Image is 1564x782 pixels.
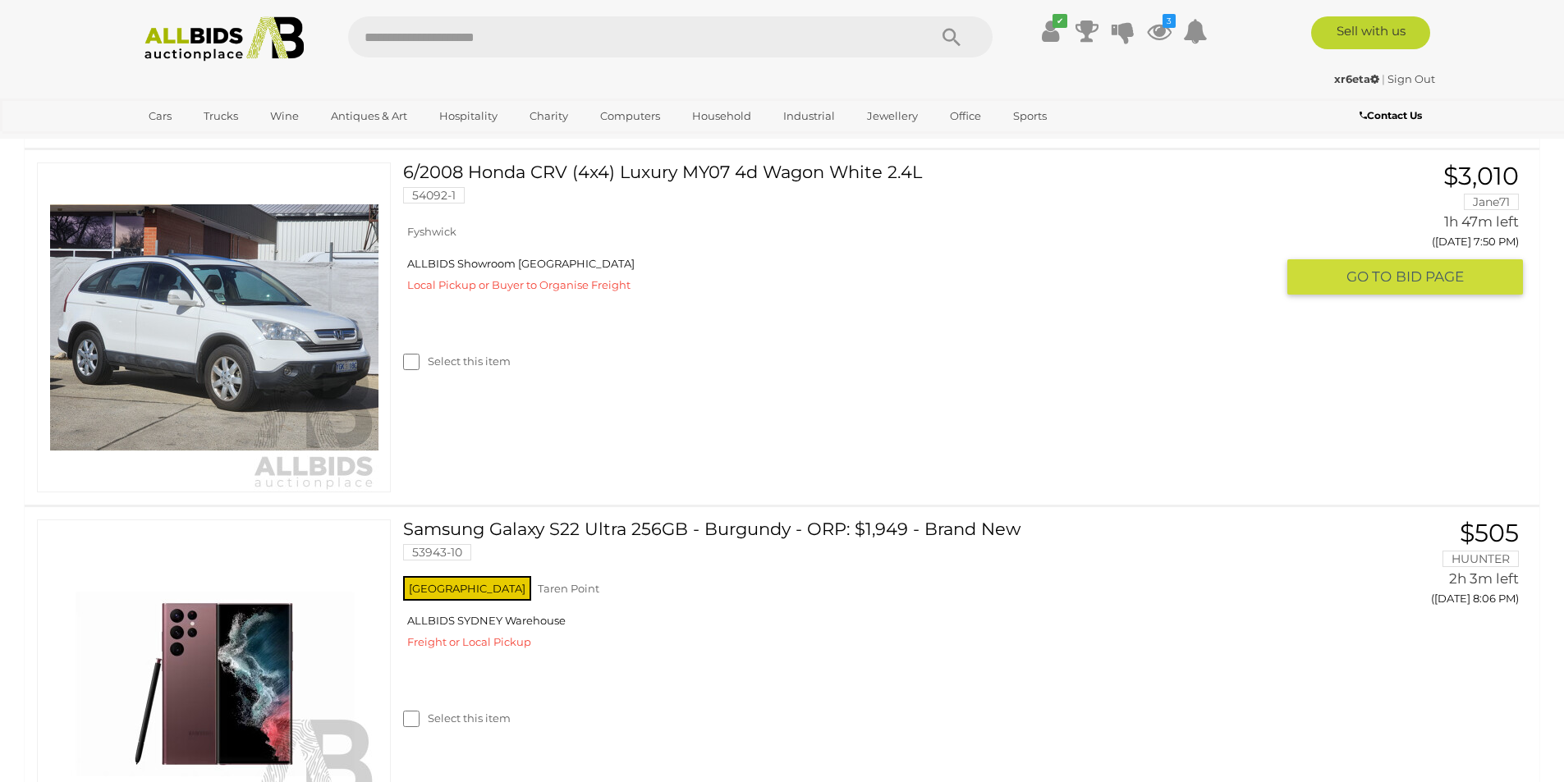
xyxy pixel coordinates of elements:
[1346,268,1396,286] span: GO TO
[415,519,1274,573] a: Samsung Galaxy S22 Ultra 256GB - Burgundy - ORP: $1,949 - Brand New 53943-10
[1287,259,1523,295] button: GO TOBID PAGE
[1443,161,1519,191] span: $3,010
[50,163,378,492] img: 54092-1a_ex.jpg
[193,103,249,130] a: Trucks
[519,103,579,130] a: Charity
[320,103,418,130] a: Antiques & Art
[1360,109,1422,121] b: Contact Us
[1147,16,1172,46] a: 3
[910,16,993,57] button: Search
[429,103,508,130] a: Hospitality
[1382,72,1385,85] span: |
[138,103,182,130] a: Cars
[681,103,762,130] a: Household
[1300,162,1523,296] a: $3,010 Jane71 1h 47m left ([DATE] 7:50 PM) GO TOBID PAGE
[1334,72,1382,85] a: xr6eta
[403,354,511,369] label: Select this item
[1334,72,1379,85] strong: xr6eta
[1053,14,1067,28] i: ✔
[138,130,276,157] a: [GEOGRAPHIC_DATA]
[1163,14,1176,28] i: 3
[1360,107,1426,125] a: Contact Us
[1300,519,1523,615] a: $505 HUUNTER 2h 3m left ([DATE] 8:06 PM)
[1039,16,1063,46] a: ✔
[1387,72,1435,85] a: Sign Out
[589,103,671,130] a: Computers
[1396,268,1464,286] span: BID PAGE
[135,16,314,62] img: Allbids.com.au
[1311,16,1430,49] a: Sell with us
[1002,103,1057,130] a: Sports
[939,103,992,130] a: Office
[415,162,1274,216] a: 6/2008 Honda CRV (4x4) Luxury MY07 4d Wagon White 2.4L 54092-1
[259,103,310,130] a: Wine
[403,711,511,726] label: Select this item
[1460,518,1519,548] span: $505
[773,103,846,130] a: Industrial
[856,103,929,130] a: Jewellery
